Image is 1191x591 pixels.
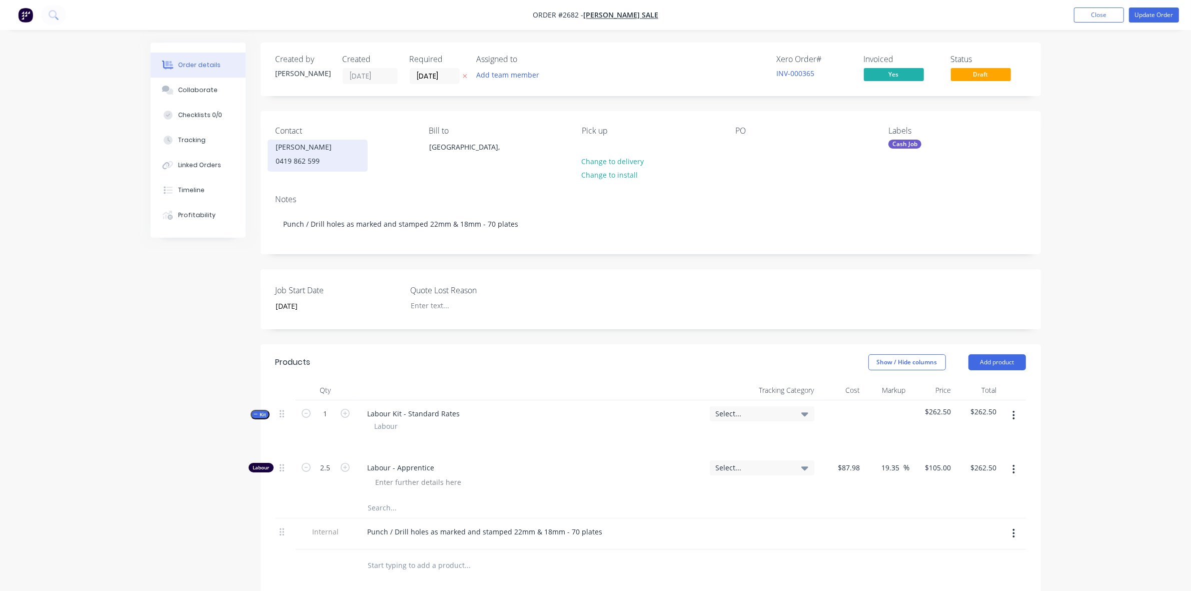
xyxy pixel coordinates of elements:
div: Linked Orders [178,161,221,170]
div: Tracking [178,136,206,145]
div: Price [909,380,955,400]
span: $262.50 [959,406,996,417]
div: Notes [276,195,1026,204]
div: Products [276,356,311,368]
span: Draft [951,68,1011,81]
div: Profitability [178,211,216,220]
button: Checklists 0/0 [151,103,246,128]
button: Change to delivery [576,154,649,168]
button: Add product [968,354,1026,370]
label: Quote Lost Reason [410,284,535,296]
span: Yes [864,68,924,81]
span: Kit [254,411,267,418]
div: Checklists 0/0 [178,111,222,120]
button: Tracking [151,128,246,153]
input: Enter date [269,299,393,314]
div: Invoiced [864,55,939,64]
div: Total [955,380,1000,400]
button: Profitability [151,203,246,228]
span: Labour [375,421,398,431]
div: Punch / Drill holes as marked and stamped 22mm & 18mm - 70 plates [360,524,611,539]
button: Linked Orders [151,153,246,178]
button: Timeline [151,178,246,203]
div: Bill to [429,126,566,136]
div: [PERSON_NAME]0419 862 599 [268,140,368,172]
span: $262.50 [913,406,951,417]
div: Contact [276,126,413,136]
div: Markup [864,380,909,400]
div: [GEOGRAPHIC_DATA], [429,140,512,154]
a: [PERSON_NAME] Sale [583,11,658,20]
div: Created [343,55,398,64]
span: Internal [300,526,352,537]
input: Search... [368,498,568,518]
div: Xero Order # [777,55,852,64]
div: [PERSON_NAME] [276,140,359,154]
button: Add team member [471,68,544,82]
button: Order details [151,53,246,78]
div: Qty [296,380,356,400]
div: Cost [818,380,864,400]
div: Status [951,55,1026,64]
span: Order #2682 - [533,11,583,20]
div: PO [735,126,872,136]
div: Timeline [178,186,205,195]
span: % [903,462,909,473]
div: 0419 862 599 [276,154,359,168]
button: Update Order [1129,8,1179,23]
label: Job Start Date [276,284,401,296]
div: [GEOGRAPHIC_DATA], [421,140,521,172]
img: Factory [18,8,33,23]
button: Close [1074,8,1124,23]
div: Collaborate [178,86,218,95]
div: Order details [178,61,221,70]
div: Cash Job [888,140,921,149]
button: Kit [251,410,270,419]
div: [PERSON_NAME] [276,68,331,79]
div: Required [410,55,465,64]
div: Labels [888,126,1025,136]
div: Created by [276,55,331,64]
span: Select... [716,462,791,473]
div: Assigned to [477,55,577,64]
div: Tracking Category [706,380,818,400]
div: Pick up [582,126,719,136]
button: Add team member [477,68,545,82]
button: Change to install [576,168,643,182]
button: Show / Hide columns [868,354,946,370]
span: Labour - Apprentice [368,462,702,473]
a: INV-000365 [777,69,815,78]
div: Labour [249,463,274,472]
button: Collaborate [151,78,246,103]
div: Punch / Drill holes as marked and stamped 22mm & 18mm - 70 plates [276,209,1026,239]
div: Labour Kit - Standard Rates [360,406,468,421]
input: Start typing to add a product... [368,555,568,575]
span: Select... [716,408,791,419]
